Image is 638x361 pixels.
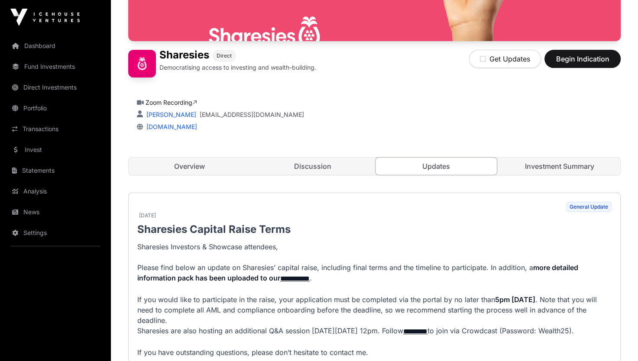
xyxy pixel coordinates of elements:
a: Zoom Recording [146,99,197,106]
p: Sharesies Capital Raise Terms [137,222,612,236]
a: News [7,203,104,222]
span: [DATE] [139,212,156,219]
a: Transactions [7,119,104,139]
a: Portfolio [7,99,104,118]
p: Democratising access to investing and wealth-building. [159,63,316,72]
a: Invest [7,140,104,159]
button: Get Updates [469,50,541,68]
span: General Update [566,202,612,212]
a: [PERSON_NAME] [145,111,196,118]
a: Investment Summary [499,158,620,175]
a: Direct Investments [7,78,104,97]
a: Updates [375,157,498,175]
button: Begin Indication [544,50,621,68]
h1: Sharesies [159,50,209,61]
a: Dashboard [7,36,104,55]
a: [EMAIL_ADDRESS][DOMAIN_NAME] [200,110,304,119]
img: Sharesies [128,50,156,77]
img: Icehouse Ventures Logo [10,9,80,26]
span: Begin Indication [555,54,610,64]
a: [DOMAIN_NAME] [143,123,197,130]
a: Overview [129,158,250,175]
a: Analysis [7,182,104,201]
nav: Tabs [129,158,620,175]
a: Statements [7,161,104,180]
a: Begin Indication [544,58,621,67]
a: Settings [7,223,104,242]
span: Direct [217,52,232,59]
iframe: Chat Widget [595,319,638,361]
a: Discussion [252,158,374,175]
strong: 5pm [DATE] [495,295,535,304]
a: Fund Investments [7,57,104,76]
